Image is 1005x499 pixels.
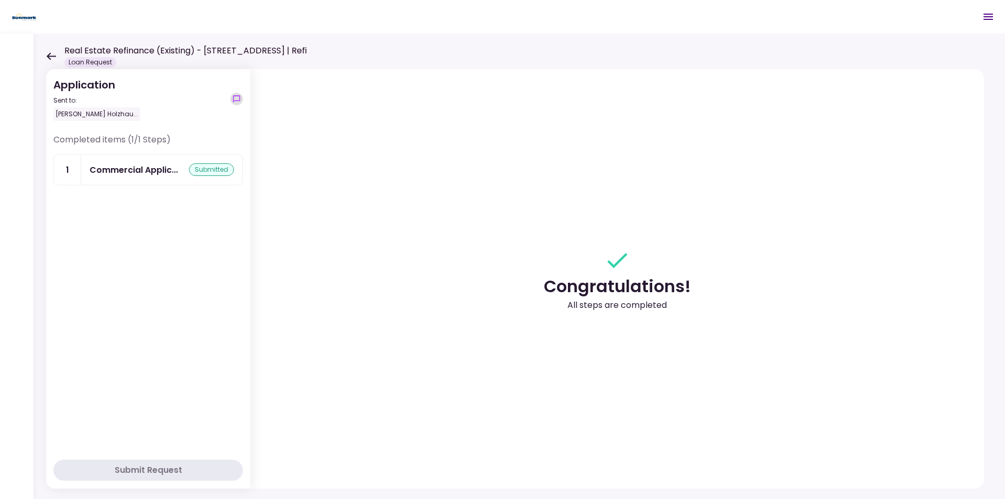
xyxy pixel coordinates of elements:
img: Partner icon [10,9,38,25]
button: Submit Request [53,460,243,481]
div: submitted [189,163,234,176]
div: 1 [54,155,81,185]
div: Commercial Application [90,163,178,176]
div: Congratulations! [544,274,691,299]
div: All steps are completed [567,299,667,312]
div: Application [53,77,140,121]
div: Submit Request [115,464,182,476]
a: 1Commercial Applicationsubmitted [53,154,243,185]
button: show-messages [230,93,243,105]
button: Open menu [976,4,1001,29]
div: Sent to: [53,96,140,105]
h1: Real Estate Refinance (Existing) - [STREET_ADDRESS] | Refi [64,45,307,57]
div: [PERSON_NAME] Holzhau... [53,107,140,121]
div: Loan Request [64,57,116,68]
div: Completed items (1/1 Steps) [53,134,243,154]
